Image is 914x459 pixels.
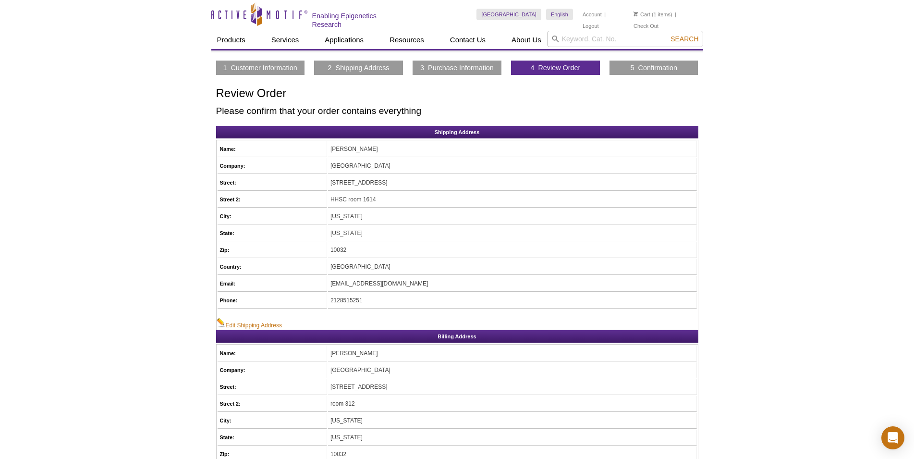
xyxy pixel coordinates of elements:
[220,212,324,221] h5: City:
[220,383,324,391] h5: Street:
[220,145,324,153] h5: Name:
[216,126,698,138] h2: Shipping Address
[220,262,324,271] h5: Country:
[668,35,701,43] button: Search
[220,195,324,204] h5: Street 2:
[223,63,297,72] a: 1 Customer Information
[634,9,672,20] li: (1 items)
[583,11,602,18] a: Account
[220,178,324,187] h5: Street:
[211,31,251,49] a: Products
[328,396,697,412] td: room 312
[328,192,697,208] td: HHSC room 1614
[328,141,697,157] td: [PERSON_NAME]
[220,161,324,170] h5: Company:
[328,175,697,191] td: [STREET_ADDRESS]
[328,430,697,446] td: [US_STATE]
[634,11,650,18] a: Cart
[220,416,324,425] h5: City:
[328,63,390,72] a: 2 Shipping Address
[604,9,606,20] li: |
[220,366,324,374] h5: Company:
[217,318,282,330] a: Edit Shipping Address
[216,330,698,343] h2: Billing Address
[328,259,697,275] td: [GEOGRAPHIC_DATA]
[220,296,324,305] h5: Phone:
[328,293,697,309] td: 2128515251
[328,379,697,395] td: [STREET_ADDRESS]
[328,413,697,429] td: [US_STATE]
[384,31,430,49] a: Resources
[319,31,369,49] a: Applications
[546,9,573,20] a: English
[328,209,697,224] td: [US_STATE]
[631,63,678,72] a: 5 Confirmation
[675,9,676,20] li: |
[506,31,547,49] a: About Us
[670,35,698,43] span: Search
[220,450,324,459] h5: Zip:
[216,87,698,101] h1: Review Order
[220,433,324,442] h5: State:
[220,279,324,288] h5: Email:
[220,229,324,237] h5: State:
[328,362,697,378] td: [GEOGRAPHIC_DATA]
[312,12,407,29] h2: Enabling Epigenetics Research
[220,246,324,254] h5: Zip:
[881,426,904,449] div: Open Intercom Messenger
[420,63,494,72] a: 3 Purchase Information
[328,158,697,174] td: [GEOGRAPHIC_DATA]
[220,349,324,358] h5: Name:
[328,346,697,361] td: [PERSON_NAME]
[530,63,580,72] a: 4 Review Order
[444,31,491,49] a: Contact Us
[216,107,698,115] h2: Please confirm that your order contains everything
[328,242,697,258] td: 10032
[328,276,697,292] td: [EMAIL_ADDRESS][DOMAIN_NAME]
[634,12,638,16] img: Your Cart
[583,23,599,29] a: Logout
[266,31,305,49] a: Services
[547,31,703,47] input: Keyword, Cat. No.
[634,23,658,29] a: Check Out
[217,318,226,327] img: Edit
[328,225,697,241] td: [US_STATE]
[220,399,324,408] h5: Street 2:
[476,9,541,20] a: [GEOGRAPHIC_DATA]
